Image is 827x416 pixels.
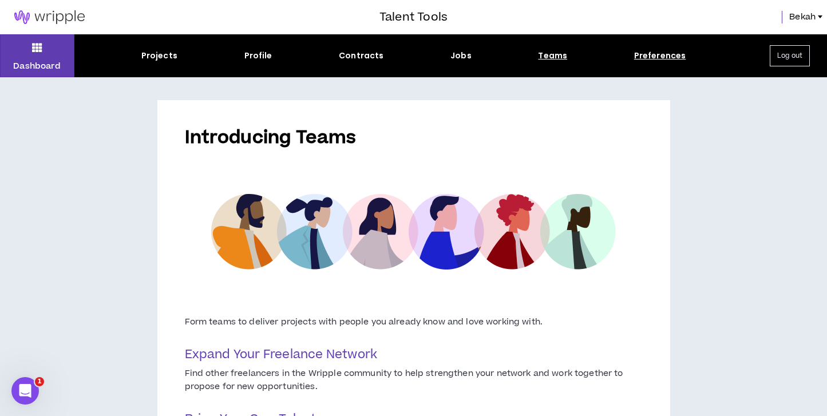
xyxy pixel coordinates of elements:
p: Dashboard [13,60,61,72]
p: Find other freelancers in the Wripple community to help strengthen your network and work together... [185,367,643,393]
div: Jobs [450,50,472,62]
h1: Introducing Teams [185,128,643,148]
div: Profile [244,50,272,62]
span: 1 [35,377,44,386]
div: Preferences [634,50,686,62]
h3: Expand Your Freelance Network [185,347,643,363]
div: Contracts [339,50,383,62]
iframe: Intercom live chat [11,377,39,405]
p: Form teams to deliver projects with people you already know and love working with. [185,316,643,328]
button: Log out [770,45,810,66]
h3: Talent Tools [379,9,448,26]
span: Bekah [789,11,816,23]
div: Projects [141,50,177,62]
